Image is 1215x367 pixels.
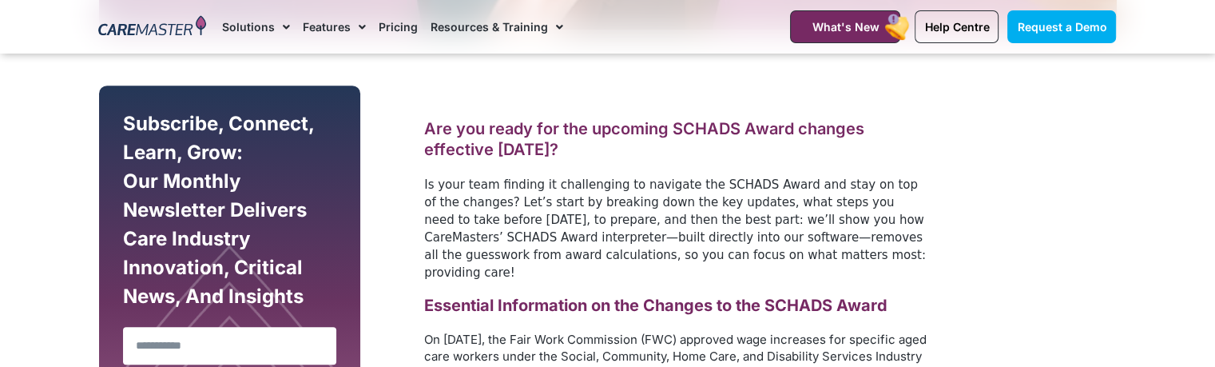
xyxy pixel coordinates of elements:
span: Is your team finding it challenging to navigate the SCHADS Award and stay on top of the changes? ... [424,178,926,280]
a: What's New [790,10,900,43]
span: Request a Demo [1017,20,1106,34]
img: CareMaster Logo [98,15,206,39]
h2: Are you ready for the upcoming SCHADS Award changes effective [DATE]? [424,118,927,160]
span: Help Centre [924,20,989,34]
a: Request a Demo [1007,10,1116,43]
span: What's New [812,20,879,34]
strong: Essential Information on the Changes to the SCHADS Award [424,296,887,315]
div: Subscribe, Connect, Learn, Grow: Our Monthly Newsletter Delivers Care Industry Innovation, Critic... [119,110,341,319]
a: Help Centre [915,10,999,43]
